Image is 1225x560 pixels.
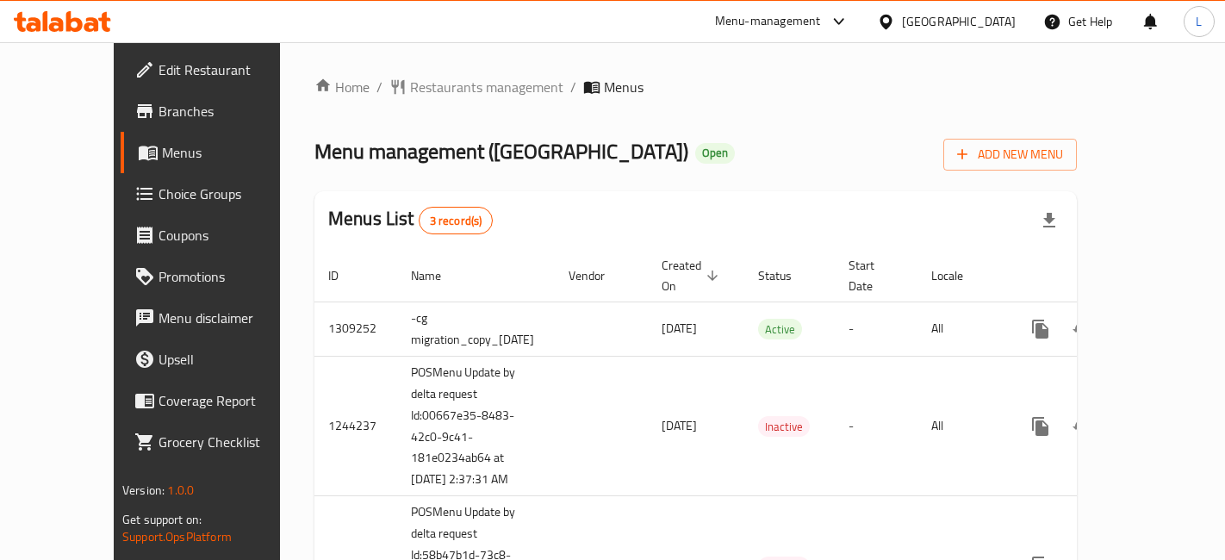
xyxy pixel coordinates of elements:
[662,414,697,437] span: [DATE]
[159,432,304,452] span: Grocery Checklist
[314,77,1077,97] nav: breadcrumb
[314,356,397,496] td: 1244237
[943,139,1077,171] button: Add New Menu
[159,184,304,204] span: Choice Groups
[159,390,304,411] span: Coverage Report
[122,508,202,531] span: Get support on:
[662,317,697,339] span: [DATE]
[957,144,1063,165] span: Add New Menu
[159,59,304,80] span: Edit Restaurant
[604,77,644,97] span: Menus
[410,77,563,97] span: Restaurants management
[1020,308,1061,350] button: more
[389,77,563,97] a: Restaurants management
[1020,406,1061,447] button: more
[931,265,986,286] span: Locale
[159,349,304,370] span: Upsell
[159,225,304,246] span: Coupons
[695,146,735,160] span: Open
[121,380,318,421] a: Coverage Report
[1061,308,1103,350] button: Change Status
[314,132,688,171] span: Menu management ( [GEOGRAPHIC_DATA] )
[758,265,814,286] span: Status
[758,416,810,437] div: Inactive
[121,49,318,90] a: Edit Restaurant
[121,339,318,380] a: Upsell
[121,215,318,256] a: Coupons
[849,255,897,296] span: Start Date
[121,90,318,132] a: Branches
[328,206,493,234] h2: Menus List
[758,320,802,339] span: Active
[835,302,917,356] td: -
[917,356,1006,496] td: All
[122,526,232,548] a: Support.OpsPlatform
[1029,200,1070,241] div: Export file
[122,479,165,501] span: Version:
[159,266,304,287] span: Promotions
[397,356,555,496] td: POSMenu Update by delta request Id:00667e35-8483-42c0-9c41-181e0234ab64 at [DATE] 2:37:31 AM
[159,101,304,121] span: Branches
[121,297,318,339] a: Menu disclaimer
[314,302,397,356] td: 1309252
[121,421,318,463] a: Grocery Checklist
[397,302,555,356] td: -cg migration_copy_[DATE]
[411,265,463,286] span: Name
[376,77,382,97] li: /
[715,11,821,32] div: Menu-management
[121,132,318,173] a: Menus
[328,265,361,286] span: ID
[758,319,802,339] div: Active
[662,255,724,296] span: Created On
[1196,12,1202,31] span: L
[1061,406,1103,447] button: Change Status
[167,479,194,501] span: 1.0.0
[902,12,1016,31] div: [GEOGRAPHIC_DATA]
[159,308,304,328] span: Menu disclaimer
[420,213,493,229] span: 3 record(s)
[917,302,1006,356] td: All
[162,142,304,163] span: Menus
[570,77,576,97] li: /
[835,356,917,496] td: -
[569,265,627,286] span: Vendor
[314,77,370,97] a: Home
[758,417,810,437] span: Inactive
[419,207,494,234] div: Total records count
[695,143,735,164] div: Open
[121,173,318,215] a: Choice Groups
[121,256,318,297] a: Promotions
[1006,250,1199,302] th: Actions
